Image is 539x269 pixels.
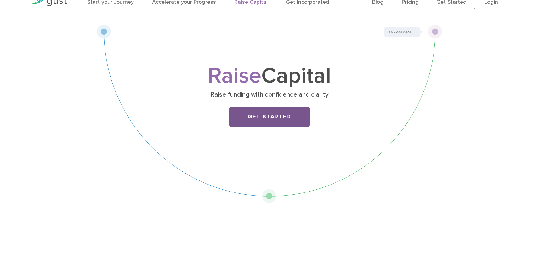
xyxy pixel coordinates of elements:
a: Get Started [229,107,310,127]
h1: Capital [145,66,394,86]
span: Raise [208,62,261,89]
p: Raise funding with confidence and clarity [147,90,391,99]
